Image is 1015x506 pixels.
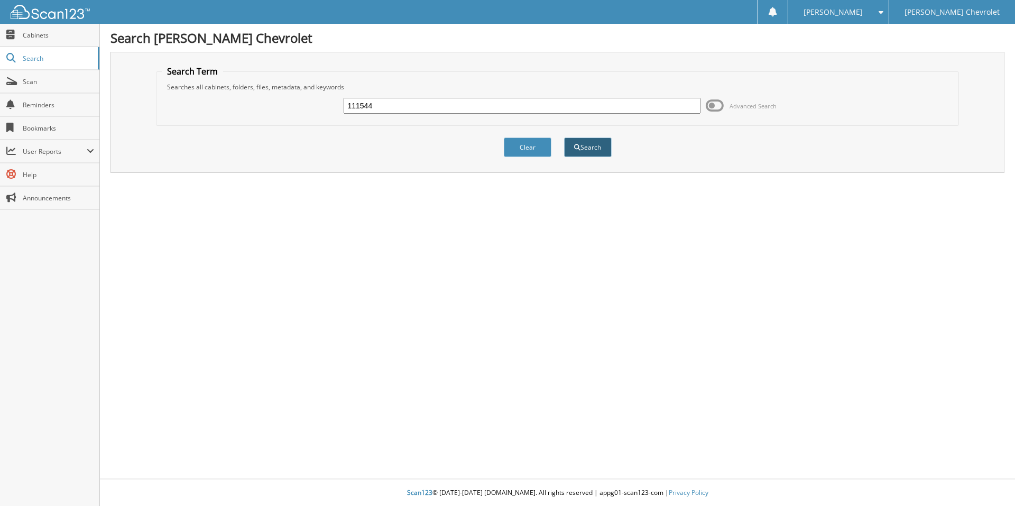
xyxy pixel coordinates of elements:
button: Clear [504,137,551,157]
div: © [DATE]-[DATE] [DOMAIN_NAME]. All rights reserved | appg01-scan123-com | [100,480,1015,506]
img: scan123-logo-white.svg [11,5,90,19]
iframe: Chat Widget [962,455,1015,506]
span: [PERSON_NAME] [804,9,863,15]
span: [PERSON_NAME] Chevrolet [905,9,1000,15]
a: Privacy Policy [669,488,708,497]
span: Reminders [23,100,94,109]
span: Scan [23,77,94,86]
h1: Search [PERSON_NAME] Chevrolet [110,29,1004,47]
span: Cabinets [23,31,94,40]
div: Searches all cabinets, folders, files, metadata, and keywords [162,82,954,91]
span: Announcements [23,194,94,203]
span: User Reports [23,147,87,156]
legend: Search Term [162,66,223,77]
span: Help [23,170,94,179]
span: Bookmarks [23,124,94,133]
button: Search [564,137,612,157]
span: Scan123 [407,488,432,497]
span: Advanced Search [730,102,777,110]
span: Search [23,54,93,63]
